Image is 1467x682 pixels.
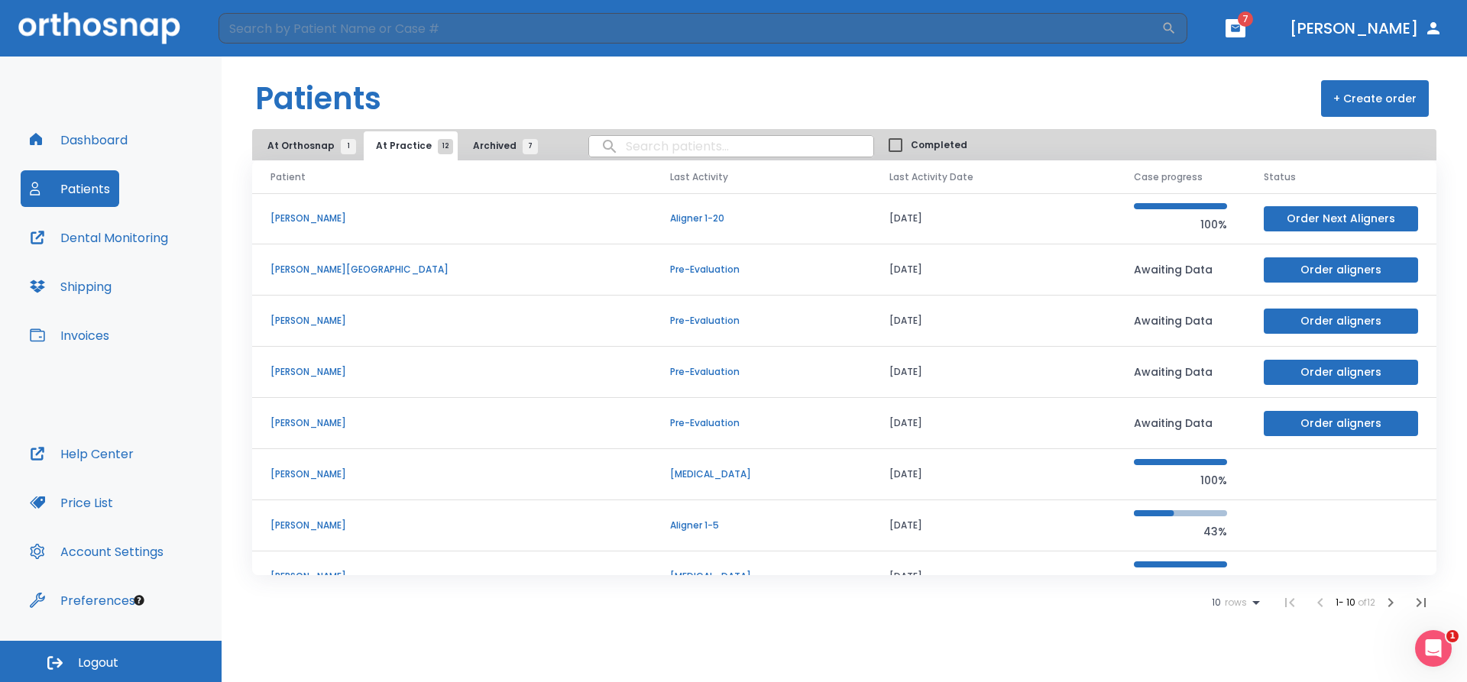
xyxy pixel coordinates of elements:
[21,121,137,158] button: Dashboard
[270,263,633,276] p: [PERSON_NAME][GEOGRAPHIC_DATA]
[438,139,453,154] span: 12
[270,467,633,481] p: [PERSON_NAME]
[1134,414,1227,432] p: Awaiting Data
[1134,170,1203,184] span: Case progress
[670,314,853,328] p: Pre-Evaluation
[589,131,873,161] input: search
[255,131,546,160] div: tabs
[1264,411,1418,436] button: Order aligners
[1134,363,1227,381] p: Awaiting Data
[21,268,121,305] button: Shipping
[1134,522,1227,541] p: 43%
[871,244,1116,296] td: [DATE]
[21,484,122,521] button: Price List
[1134,574,1227,592] p: 100%
[267,139,348,153] span: At Orthosnap
[21,317,118,354] button: Invoices
[341,139,356,154] span: 1
[1221,597,1247,608] span: rows
[670,212,853,225] p: Aligner 1-20
[670,467,853,481] p: [MEDICAL_DATA]
[270,314,633,328] p: [PERSON_NAME]
[219,13,1161,44] input: Search by Patient Name or Case #
[670,263,853,276] p: Pre-Evaluation
[670,170,728,184] span: Last Activity
[1212,597,1221,608] span: 10
[270,365,633,379] p: [PERSON_NAME]
[270,170,306,184] span: Patient
[132,593,146,607] div: Tooltip anchor
[1134,312,1227,330] p: Awaiting Data
[1284,15,1449,42] button: [PERSON_NAME]
[1264,170,1296,184] span: Status
[270,416,633,430] p: [PERSON_NAME]
[21,170,119,207] button: Patients
[889,170,973,184] span: Last Activity Date
[21,435,143,472] button: Help Center
[473,139,530,153] span: Archived
[1446,630,1459,642] span: 1
[21,219,177,256] button: Dental Monitoring
[21,582,144,619] button: Preferences
[911,138,967,152] span: Completed
[1336,596,1358,609] span: 1 - 10
[670,570,853,583] p: [MEDICAL_DATA]
[871,347,1116,398] td: [DATE]
[1264,206,1418,231] button: Order Next Aligners
[670,416,853,430] p: Pre-Evaluation
[1264,257,1418,283] button: Order aligners
[255,76,381,121] h1: Patients
[21,533,173,570] button: Account Settings
[1264,360,1418,385] button: Order aligners
[1134,471,1227,490] p: 100%
[78,655,118,671] span: Logout
[1134,260,1227,279] p: Awaiting Data
[1415,630,1452,667] iframe: Intercom live chat
[871,193,1116,244] td: [DATE]
[270,519,633,532] p: [PERSON_NAME]
[1134,215,1227,234] p: 100%
[871,296,1116,347] td: [DATE]
[270,570,633,583] p: [PERSON_NAME]
[270,212,633,225] p: [PERSON_NAME]
[871,398,1116,449] td: [DATE]
[376,139,445,153] span: At Practice
[523,139,538,154] span: 7
[1358,596,1375,609] span: of 12
[1264,309,1418,334] button: Order aligners
[670,365,853,379] p: Pre-Evaluation
[871,500,1116,551] td: [DATE]
[871,551,1116,603] td: [DATE]
[1321,80,1429,117] button: + Create order
[18,12,180,44] img: Orthosnap
[871,449,1116,500] td: [DATE]
[1238,11,1253,27] span: 7
[670,519,853,532] p: Aligner 1-5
